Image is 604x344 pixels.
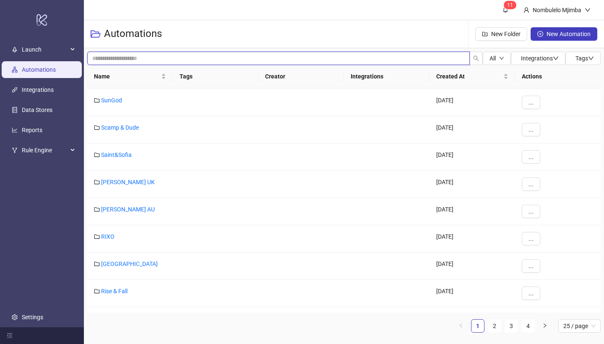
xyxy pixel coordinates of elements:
[475,27,527,41] button: New Folder
[101,124,139,131] a: Scamp & Dude
[22,142,68,159] span: Rule Engine
[22,41,68,58] span: Launch
[87,65,173,88] th: Name
[488,319,501,333] li: 2
[575,55,594,62] span: Tags
[528,181,534,188] span: ...
[522,123,540,136] button: ...
[488,320,501,332] a: 2
[454,319,468,333] li: Previous Page
[553,55,559,61] span: down
[94,125,100,130] span: folder
[473,55,479,61] span: search
[454,319,468,333] button: left
[538,319,552,333] button: right
[482,31,488,37] span: folder-add
[104,27,162,41] h3: Automations
[542,323,547,328] span: right
[522,96,540,109] button: ...
[101,206,155,213] a: [PERSON_NAME] AU
[522,150,540,164] button: ...
[22,86,54,93] a: Integrations
[101,151,132,158] a: Saint&Sofia
[101,179,155,185] a: [PERSON_NAME] UK
[537,31,543,37] span: plus-circle
[510,2,513,8] span: 1
[489,55,496,62] span: All
[94,179,100,185] span: folder
[258,65,344,88] th: Creator
[94,72,159,81] span: Name
[94,206,100,212] span: folder
[430,89,515,116] div: [DATE]
[585,7,591,13] span: down
[522,287,540,300] button: ...
[430,280,515,307] div: [DATE]
[101,288,128,294] a: Rise & Fall
[91,29,101,39] span: folder-open
[563,320,596,332] span: 25 / page
[436,72,502,81] span: Created At
[504,1,516,9] sup: 11
[101,97,122,104] a: SunGod
[521,55,559,62] span: Integrations
[528,208,534,215] span: ...
[523,7,529,13] span: user
[558,319,601,333] div: Page Size
[94,288,100,294] span: folder
[471,320,484,332] a: 1
[458,323,463,328] span: left
[505,320,518,332] a: 3
[491,31,521,37] span: New Folder
[101,261,158,267] a: [GEOGRAPHIC_DATA]
[522,232,540,245] button: ...
[344,65,430,88] th: Integrations
[522,205,540,218] button: ...
[94,234,100,240] span: folder
[430,307,515,334] div: [DATE]
[505,319,518,333] li: 3
[529,5,585,15] div: Nombulelo Mjimba
[531,27,597,41] button: New Automation
[94,152,100,158] span: folder
[22,66,56,73] a: Automations
[94,261,100,267] span: folder
[588,55,594,61] span: down
[522,259,540,273] button: ...
[515,65,601,88] th: Actions
[538,319,552,333] li: Next Page
[430,116,515,143] div: [DATE]
[12,47,18,52] span: rocket
[173,65,258,88] th: Tags
[101,233,115,240] a: RIXO
[522,320,534,332] a: 4
[528,235,534,242] span: ...
[22,127,42,133] a: Reports
[511,52,565,65] button: Integrationsdown
[565,52,601,65] button: Tagsdown
[547,31,591,37] span: New Automation
[522,177,540,191] button: ...
[430,253,515,280] div: [DATE]
[471,319,484,333] li: 1
[94,97,100,103] span: folder
[430,225,515,253] div: [DATE]
[12,147,18,153] span: fork
[528,126,534,133] span: ...
[430,198,515,225] div: [DATE]
[528,290,534,297] span: ...
[499,56,504,61] span: down
[528,99,534,106] span: ...
[528,263,534,269] span: ...
[483,52,511,65] button: Alldown
[430,65,515,88] th: Created At
[502,7,508,13] span: bell
[528,154,534,160] span: ...
[521,319,535,333] li: 4
[22,107,52,113] a: Data Stores
[507,2,510,8] span: 1
[7,333,13,339] span: menu-fold
[430,143,515,171] div: [DATE]
[430,171,515,198] div: [DATE]
[22,314,43,321] a: Settings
